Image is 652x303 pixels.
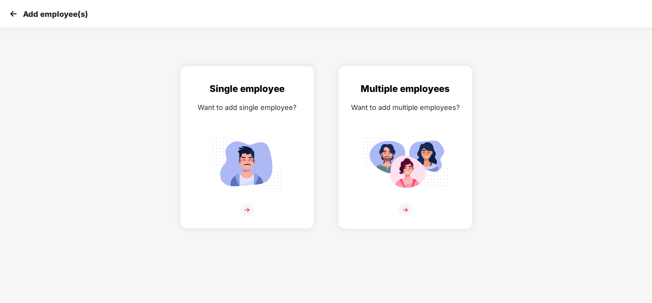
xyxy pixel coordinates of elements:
img: svg+xml;base64,PHN2ZyB4bWxucz0iaHR0cDovL3d3dy53My5vcmcvMjAwMC9zdmciIHdpZHRoPSIzNiIgaGVpZ2h0PSIzNi... [398,203,412,217]
img: svg+xml;base64,PHN2ZyB4bWxucz0iaHR0cDovL3d3dy53My5vcmcvMjAwMC9zdmciIHdpZHRoPSIzNiIgaGVpZ2h0PSIzNi... [240,203,254,217]
img: svg+xml;base64,PHN2ZyB4bWxucz0iaHR0cDovL3d3dy53My5vcmcvMjAwMC9zdmciIGlkPSJNdWx0aXBsZV9lbXBsb3llZS... [363,134,448,193]
div: Want to add multiple employees? [346,102,464,113]
img: svg+xml;base64,PHN2ZyB4bWxucz0iaHR0cDovL3d3dy53My5vcmcvMjAwMC9zdmciIHdpZHRoPSIzMCIgaGVpZ2h0PSIzMC... [8,8,19,20]
div: Multiple employees [346,82,464,96]
div: Single employee [188,82,306,96]
p: Add employee(s) [23,10,88,19]
div: Want to add single employee? [188,102,306,113]
img: svg+xml;base64,PHN2ZyB4bWxucz0iaHR0cDovL3d3dy53My5vcmcvMjAwMC9zdmciIGlkPSJTaW5nbGVfZW1wbG95ZWUiIH... [204,134,290,193]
